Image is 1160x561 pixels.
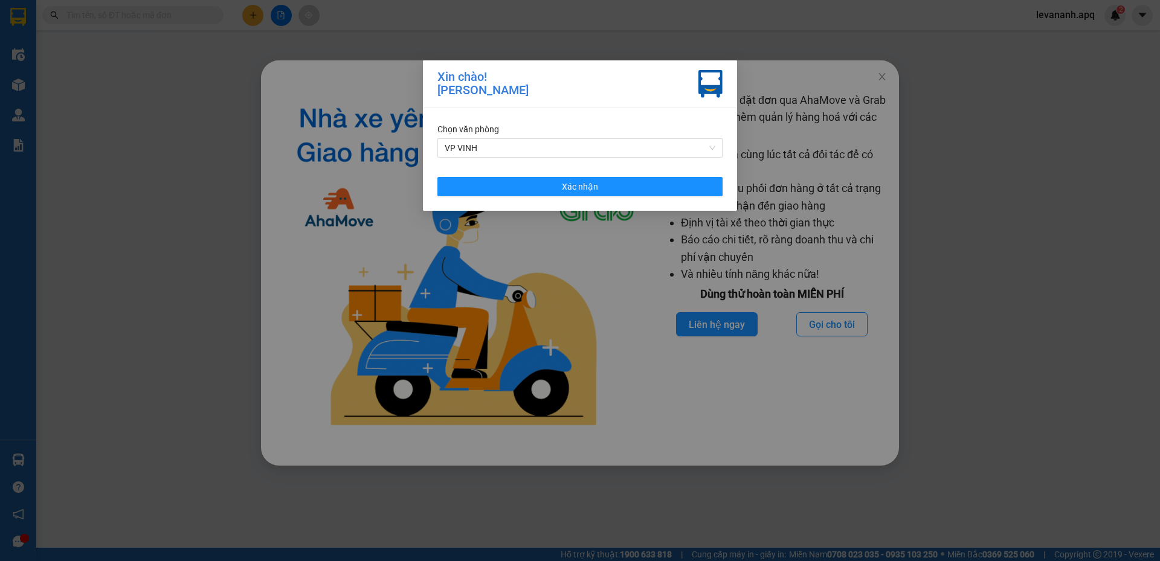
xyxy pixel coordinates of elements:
[698,70,723,98] img: vxr-icon
[437,177,723,196] button: Xác nhận
[437,123,723,136] div: Chọn văn phòng
[445,139,715,157] span: VP VINH
[437,70,529,98] div: Xin chào! [PERSON_NAME]
[562,180,598,193] span: Xác nhận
